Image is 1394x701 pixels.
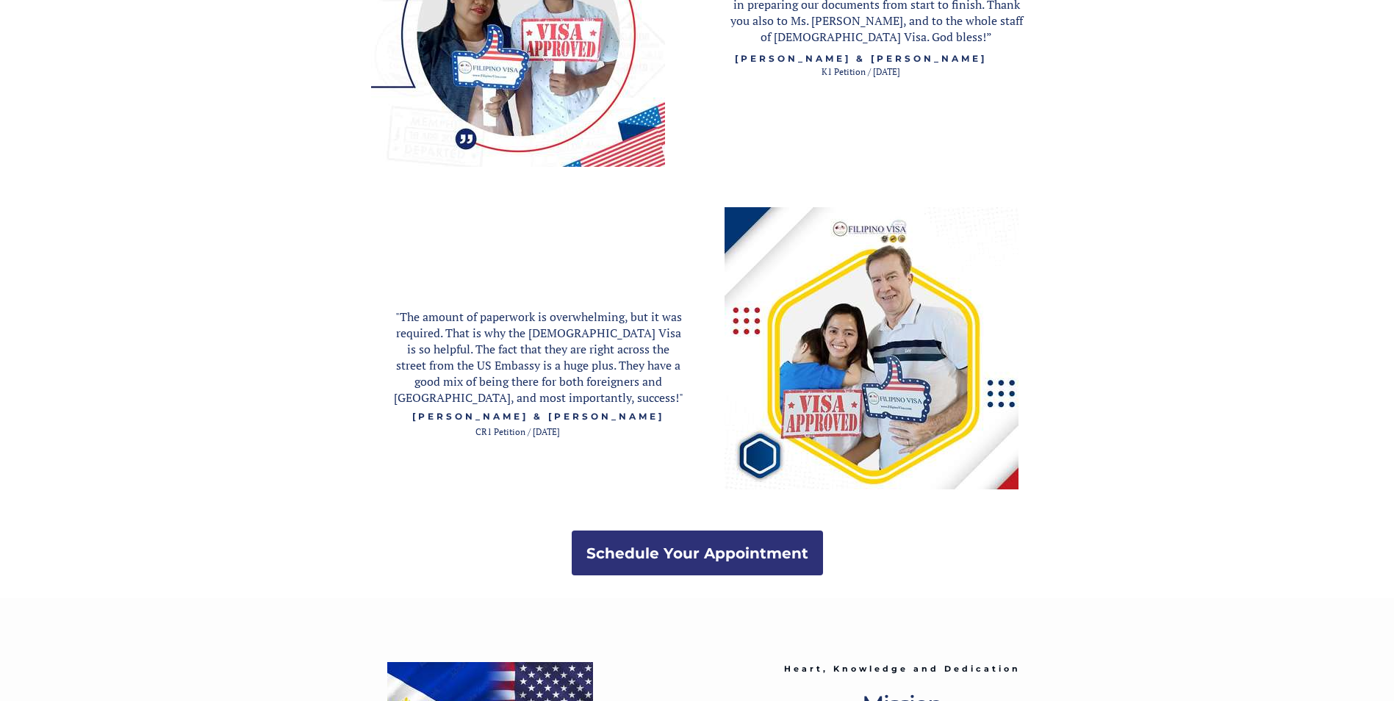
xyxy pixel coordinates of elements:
span: [PERSON_NAME] & [PERSON_NAME] [735,53,987,64]
span: [PERSON_NAME] & [PERSON_NAME] [412,411,664,422]
span: "The amount of paperwork is overwhelming, but it was required. That is why the [DEMOGRAPHIC_DATA]... [394,309,683,406]
a: Schedule Your Appointment [572,531,823,575]
span: CR1 Petition / [DATE] [475,426,560,437]
span: K1 Petition / [DATE] [822,66,900,77]
span: Heart, Knowledge and Dedication [784,664,1021,674]
strong: Schedule Your Appointment [586,544,808,562]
